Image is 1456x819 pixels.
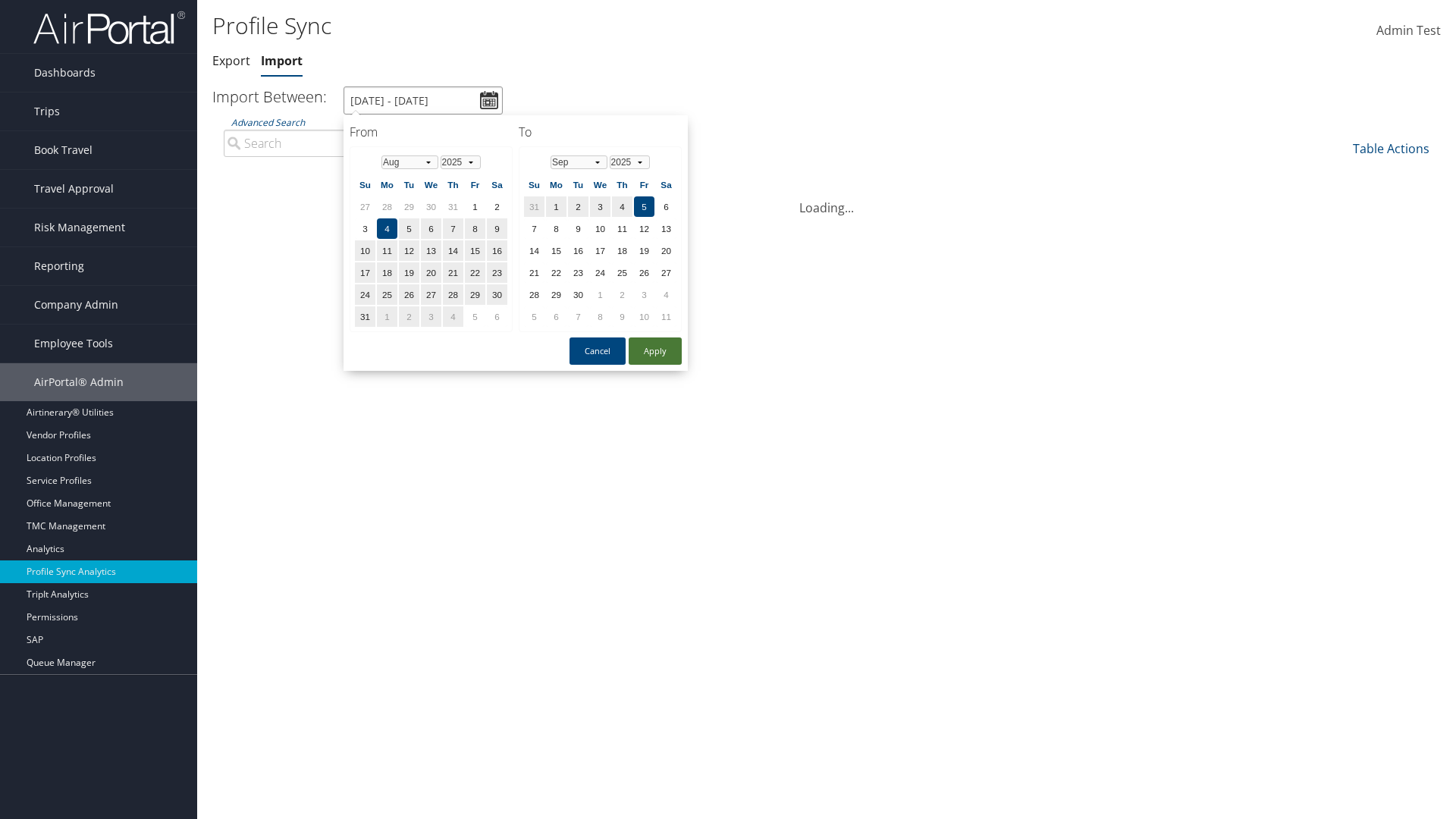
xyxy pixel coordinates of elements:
td: 30 [421,196,441,217]
h1: Profile Sync [212,10,1031,42]
h4: To [519,124,682,140]
td: 9 [568,218,588,239]
td: 11 [377,240,397,261]
td: 3 [590,196,610,217]
td: 24 [355,284,375,305]
td: 7 [524,218,544,239]
span: Book Travel [34,131,93,169]
th: Th [443,174,463,195]
h3: Import Between: [212,86,327,107]
td: 3 [634,284,654,305]
th: Sa [656,174,676,195]
td: 20 [656,240,676,261]
span: Employee Tools [34,325,113,362]
td: 29 [546,284,566,305]
td: 1 [465,196,485,217]
span: Company Admin [34,286,118,324]
td: 8 [465,218,485,239]
td: 6 [546,306,566,327]
input: Advanced Search [224,130,508,157]
span: AirPortal® Admin [34,363,124,401]
td: 28 [443,284,463,305]
a: Table Actions [1353,140,1429,157]
th: We [421,174,441,195]
td: 18 [377,262,397,283]
td: 28 [377,196,397,217]
td: 17 [355,262,375,283]
td: 16 [487,240,507,261]
td: 27 [421,284,441,305]
td: 2 [399,306,419,327]
td: 22 [465,262,485,283]
td: 1 [546,196,566,217]
span: Admin Test [1376,22,1441,39]
td: 9 [612,306,632,327]
td: 22 [546,262,566,283]
td: 6 [656,196,676,217]
td: 21 [443,262,463,283]
span: Travel Approval [34,170,114,208]
td: 6 [487,306,507,327]
th: Fr [634,174,654,195]
td: 12 [634,218,654,239]
td: 27 [656,262,676,283]
td: 29 [399,196,419,217]
td: 11 [612,218,632,239]
span: Dashboards [34,54,96,92]
a: Advanced Search [231,116,305,129]
th: Mo [377,174,397,195]
td: 31 [443,196,463,217]
th: Su [355,174,375,195]
td: 7 [443,218,463,239]
button: Cancel [570,337,626,365]
span: Reporting [34,247,84,285]
th: Su [524,174,544,195]
a: Export [212,52,250,69]
td: 1 [377,306,397,327]
td: 10 [634,306,654,327]
td: 27 [355,196,375,217]
td: 14 [524,240,544,261]
td: 26 [634,262,654,283]
td: 20 [421,262,441,283]
td: 6 [421,218,441,239]
a: Import [261,52,303,69]
span: Trips [34,93,60,130]
td: 2 [568,196,588,217]
td: 17 [590,240,610,261]
td: 13 [421,240,441,261]
td: 26 [399,284,419,305]
td: 7 [568,306,588,327]
th: Th [612,174,632,195]
th: Mo [546,174,566,195]
td: 1 [590,284,610,305]
td: 8 [590,306,610,327]
td: 18 [612,240,632,261]
td: 10 [355,240,375,261]
button: Apply [629,337,682,365]
td: 9 [487,218,507,239]
img: airportal-logo.png [33,10,185,45]
td: 31 [355,306,375,327]
td: 3 [421,306,441,327]
td: 29 [465,284,485,305]
td: 25 [377,284,397,305]
td: 8 [546,218,566,239]
td: 5 [634,196,654,217]
td: 13 [656,218,676,239]
td: 5 [399,218,419,239]
td: 2 [612,284,632,305]
td: 5 [465,306,485,327]
th: Fr [465,174,485,195]
td: 11 [656,306,676,327]
th: We [590,174,610,195]
td: 12 [399,240,419,261]
div: Loading... [212,180,1441,217]
td: 2 [487,196,507,217]
th: Tu [399,174,419,195]
td: 19 [634,240,654,261]
td: 15 [465,240,485,261]
td: 10 [590,218,610,239]
td: 16 [568,240,588,261]
h4: From [350,124,513,140]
